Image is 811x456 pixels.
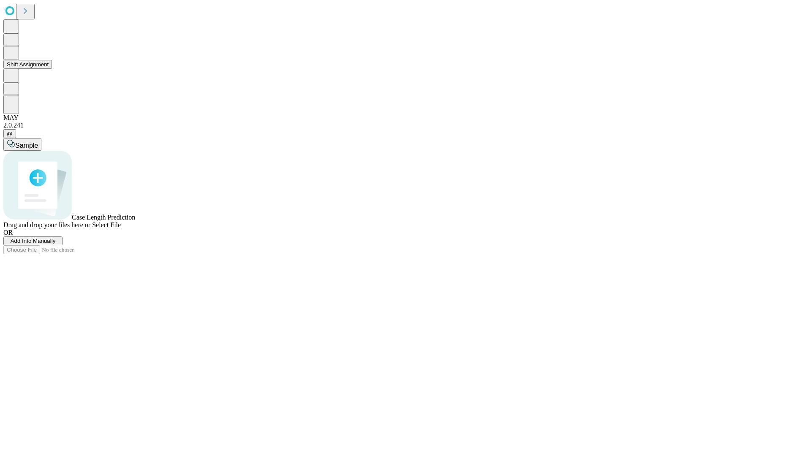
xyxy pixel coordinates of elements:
[3,114,808,122] div: MAY
[3,229,13,236] span: OR
[7,130,13,137] span: @
[3,122,808,129] div: 2.0.241
[3,60,52,69] button: Shift Assignment
[3,236,63,245] button: Add Info Manually
[3,221,90,228] span: Drag and drop your files here or
[92,221,121,228] span: Select File
[3,129,16,138] button: @
[15,142,38,149] span: Sample
[3,138,41,151] button: Sample
[11,238,56,244] span: Add Info Manually
[72,214,135,221] span: Case Length Prediction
